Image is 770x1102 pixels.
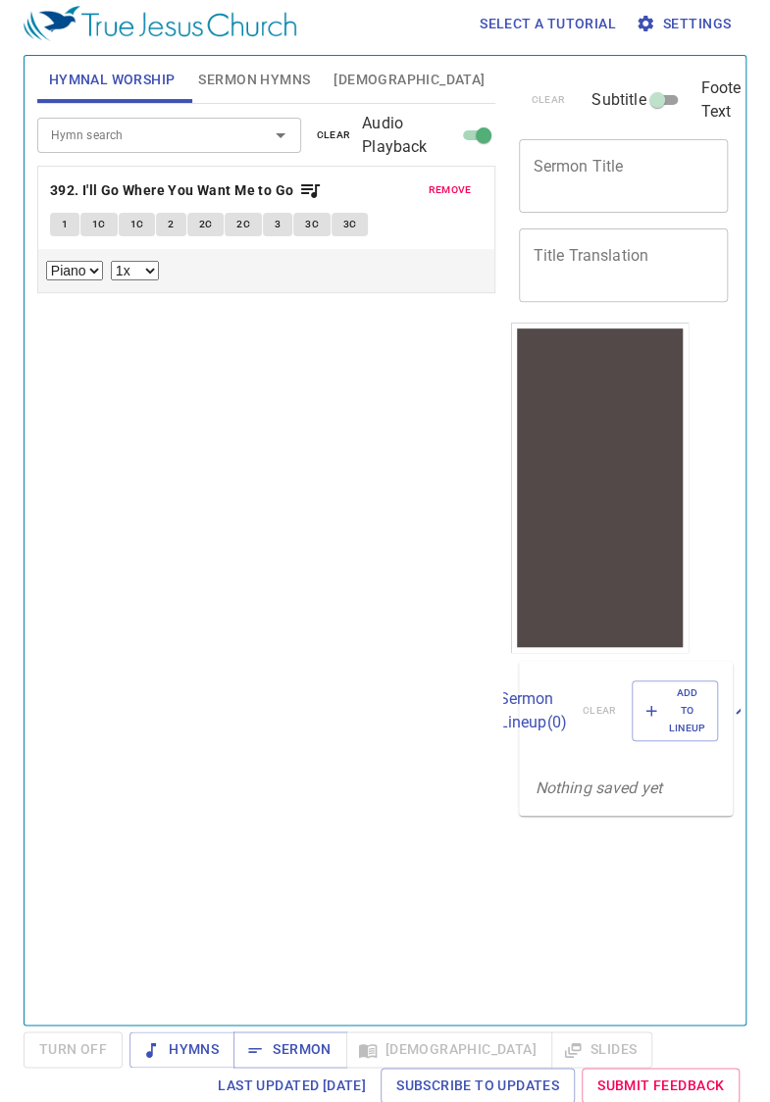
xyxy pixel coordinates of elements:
[417,178,484,202] button: remove
[225,213,262,236] button: 2C
[92,216,106,233] span: 1C
[480,12,616,36] span: Select a tutorial
[50,213,79,236] button: 1
[130,216,144,233] span: 1C
[334,68,485,92] span: [DEMOGRAPHIC_DATA]
[236,216,250,233] span: 2C
[305,124,363,147] button: clear
[343,216,357,233] span: 3C
[168,216,174,233] span: 2
[305,216,319,233] span: 3C
[62,216,68,233] span: 1
[317,126,351,144] span: clear
[597,1074,724,1098] span: Submit Feedback
[293,213,331,236] button: 3C
[50,178,293,203] b: 392. I'll Go Where You Want Me to Go
[156,213,185,236] button: 2
[233,1031,346,1068] button: Sermon
[472,6,624,42] button: Select a tutorial
[198,68,310,92] span: Sermon Hymns
[49,68,176,92] span: Hymnal Worship
[332,213,369,236] button: 3C
[218,1074,366,1098] span: Last updated [DATE]
[80,213,118,236] button: 1C
[263,213,292,236] button: 3
[498,687,566,734] p: Sermon Lineup ( 0 )
[129,1031,234,1068] button: Hymns
[249,1037,331,1062] span: Sermon
[24,6,296,41] img: True Jesus Church
[362,112,456,159] span: Audio Playback
[187,213,225,236] button: 2C
[199,216,213,233] span: 2C
[640,12,731,36] span: Settings
[591,88,645,112] span: Subtitle
[119,213,156,236] button: 1C
[429,181,472,199] span: remove
[50,178,322,203] button: 392. I'll Go Where You Want Me to Go
[535,778,662,797] i: Nothing saved yet
[519,661,733,762] div: Sermon Lineup(0)clearAdd to Lineup
[511,323,689,653] iframe: from-child
[111,261,159,280] select: Playback Rate
[632,6,739,42] button: Settings
[267,122,294,149] button: Open
[46,261,103,280] select: Select Track
[145,1037,219,1062] span: Hymns
[700,76,745,124] span: Footer Text
[644,684,705,738] span: Add to Lineup
[396,1074,559,1098] span: Subscribe to Updates
[632,680,718,742] button: Add to Lineup
[275,216,281,233] span: 3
